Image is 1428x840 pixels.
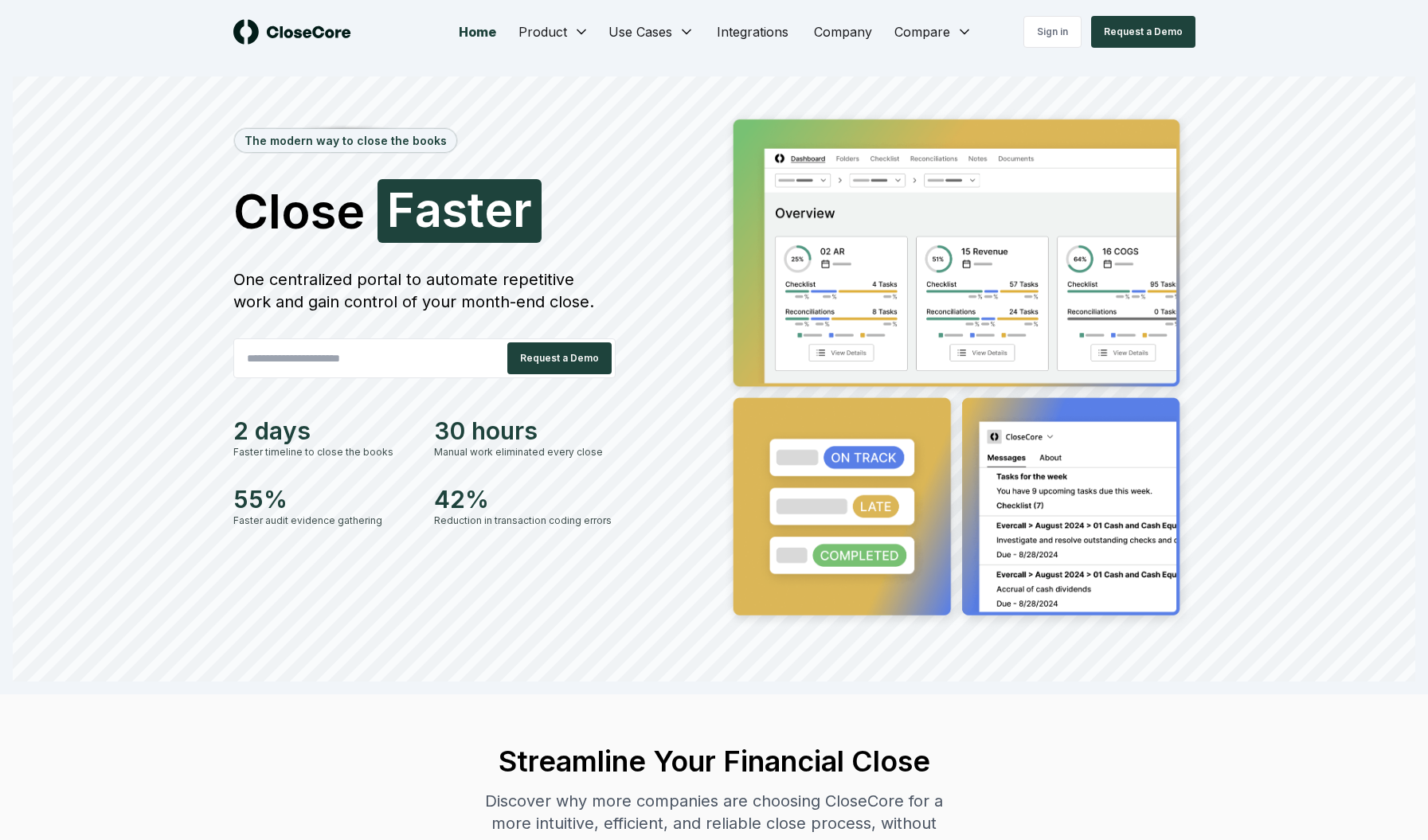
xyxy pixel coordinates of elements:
span: e [484,186,513,233]
span: r [513,186,532,233]
button: Product [509,16,599,48]
div: Reduction in transaction coding errors [434,514,616,528]
div: Faster timeline to close the books [233,445,415,459]
button: Compare [885,16,982,48]
span: Close [233,187,365,235]
img: Jumbotron [721,108,1195,632]
a: Home [446,16,509,48]
button: Request a Demo [1091,16,1195,48]
div: Manual work eliminated every close [434,445,616,459]
span: a [415,186,442,233]
a: Integrations [704,16,801,48]
span: Use Cases [608,22,672,41]
span: s [442,186,468,233]
span: F [387,186,415,233]
div: 2 days [233,416,415,445]
span: t [468,186,484,233]
img: logo [233,19,351,45]
div: One centralized portal to automate repetitive work and gain control of your month-end close. [233,268,616,313]
a: Sign in [1023,16,1082,48]
span: Product [518,22,567,41]
div: Faster audit evidence gathering [233,514,415,528]
div: 30 hours [434,416,616,445]
span: Compare [894,22,950,41]
div: 42% [434,485,616,514]
button: Request a Demo [507,342,612,374]
div: The modern way to close the books [235,129,456,152]
h2: Streamline Your Financial Close [471,745,958,777]
a: Company [801,16,885,48]
button: Use Cases [599,16,704,48]
div: 55% [233,485,415,514]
